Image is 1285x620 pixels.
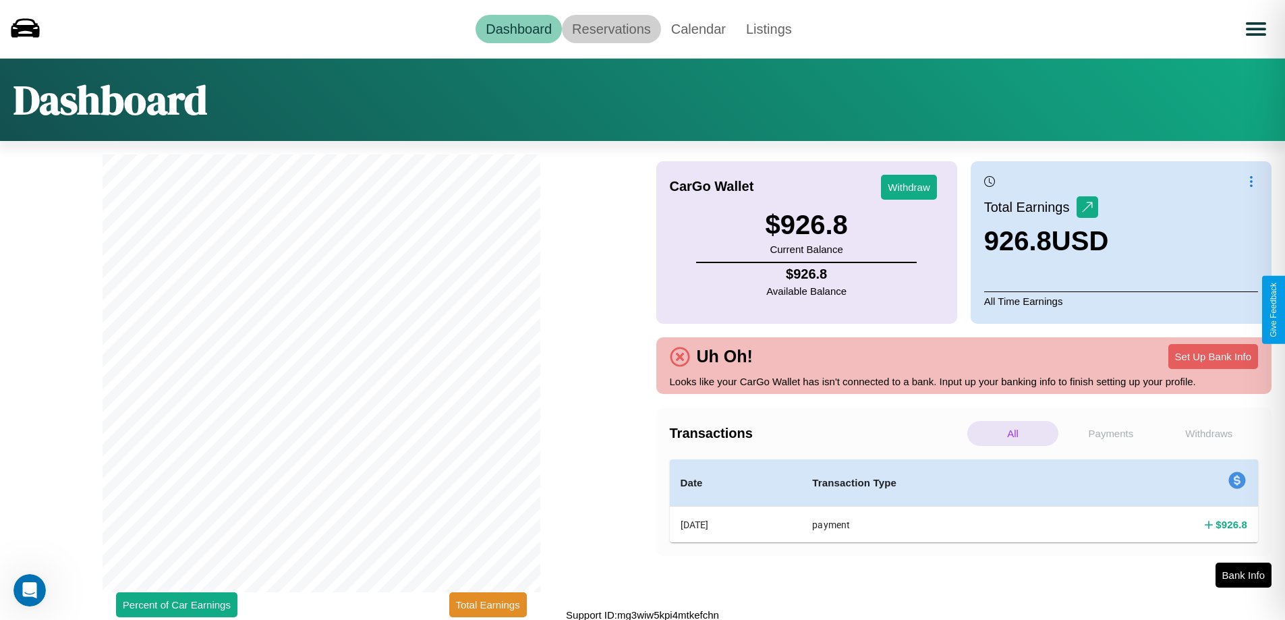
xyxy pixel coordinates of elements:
[984,195,1077,219] p: Total Earnings
[766,266,847,282] h4: $ 926.8
[116,592,237,617] button: Percent of Car Earnings
[661,15,736,43] a: Calendar
[1168,344,1258,369] button: Set Up Bank Info
[765,210,847,240] h3: $ 926.8
[1065,421,1156,446] p: Payments
[766,282,847,300] p: Available Balance
[1164,421,1255,446] p: Withdraws
[812,475,1070,491] h4: Transaction Type
[736,15,802,43] a: Listings
[984,291,1258,310] p: All Time Earnings
[967,421,1058,446] p: All
[690,347,760,366] h4: Uh Oh!
[562,15,661,43] a: Reservations
[1216,517,1247,532] h4: $ 926.8
[449,592,527,617] button: Total Earnings
[984,226,1109,256] h3: 926.8 USD
[670,179,754,194] h4: CarGo Wallet
[13,574,46,607] iframe: Intercom live chat
[681,475,791,491] h4: Date
[13,72,207,128] h1: Dashboard
[670,426,964,441] h4: Transactions
[1237,10,1275,48] button: Open menu
[670,372,1259,391] p: Looks like your CarGo Wallet has isn't connected to a bank. Input up your banking info to finish ...
[476,15,562,43] a: Dashboard
[881,175,937,200] button: Withdraw
[1269,283,1278,337] div: Give Feedback
[801,507,1081,543] th: payment
[765,240,847,258] p: Current Balance
[1216,563,1272,588] button: Bank Info
[670,507,802,543] th: [DATE]
[670,459,1259,542] table: simple table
